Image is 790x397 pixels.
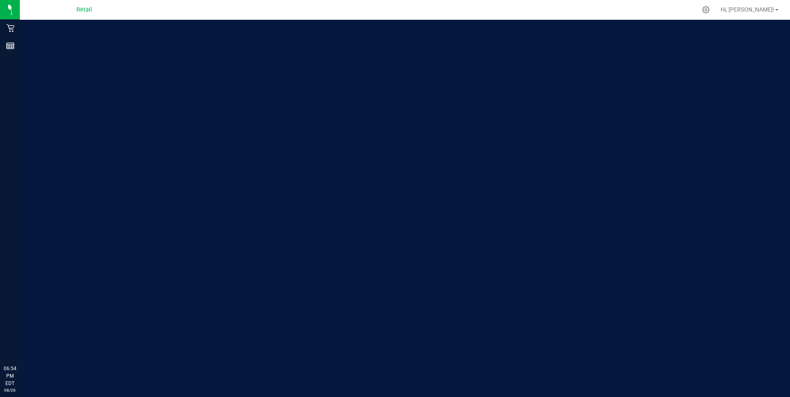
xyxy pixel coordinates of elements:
[6,24,14,32] inline-svg: Retail
[76,6,92,13] span: Retail
[701,6,711,14] div: Manage settings
[721,6,774,13] span: Hi, [PERSON_NAME]!
[6,42,14,50] inline-svg: Reports
[4,387,16,393] p: 08/26
[4,365,16,387] p: 06:54 PM EDT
